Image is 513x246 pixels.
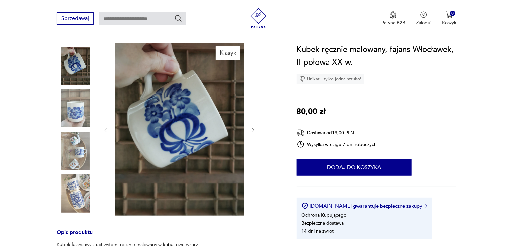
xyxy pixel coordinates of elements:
div: 0 [450,11,456,16]
img: Zdjęcie produktu Kubek ręcznie malowany, fajans Włocławek, II połowa XX w. [57,174,95,213]
img: Ikona strzałki w prawo [425,204,427,208]
button: Sprzedawaj [57,12,94,25]
button: Patyna B2B [381,11,405,26]
img: Zdjęcie produktu Kubek ręcznie malowany, fajans Włocławek, II połowa XX w. [57,132,95,170]
img: Zdjęcie produktu Kubek ręcznie malowany, fajans Włocławek, II połowa XX w. [115,43,244,216]
img: Ikona diamentu [299,76,305,82]
button: Dodaj do koszyka [297,159,412,176]
p: Zaloguj [416,20,431,26]
img: Ikonka użytkownika [420,11,427,18]
button: Zaloguj [416,11,431,26]
div: Wysyłka w ciągu 7 dni roboczych [297,140,377,148]
button: [DOMAIN_NAME] gwarantuje bezpieczne zakupy [302,203,427,209]
img: Ikona dostawy [297,129,305,137]
h1: Kubek ręcznie malowany, fajans Włocławek, II połowa XX w. [297,43,457,69]
p: Koszyk [442,20,456,26]
img: Ikona certyfikatu [302,203,308,209]
img: Patyna - sklep z meblami i dekoracjami vintage [248,8,269,28]
img: Zdjęcie produktu Kubek ręcznie malowany, fajans Włocławek, II połowa XX w. [57,47,95,85]
img: Ikona koszyka [446,11,453,18]
img: Zdjęcie produktu Kubek ręcznie malowany, fajans Włocławek, II połowa XX w. [57,89,95,127]
p: Patyna B2B [381,20,405,26]
div: Dostawa od 19,00 PLN [297,129,377,137]
h3: Opis produktu [57,230,281,241]
div: Klasyk [216,46,240,60]
button: Szukaj [174,14,182,22]
li: Bezpieczna dostawa [302,220,344,226]
li: Ochrona Kupującego [302,212,347,218]
p: 80,00 zł [297,105,326,118]
a: Ikona medaluPatyna B2B [381,11,405,26]
a: Sprzedawaj [57,17,94,21]
div: Unikat - tylko jedna sztuka! [297,74,364,84]
button: 0Koszyk [442,11,456,26]
li: 14 dni na zwrot [302,228,334,234]
img: Ikona medalu [390,11,397,19]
